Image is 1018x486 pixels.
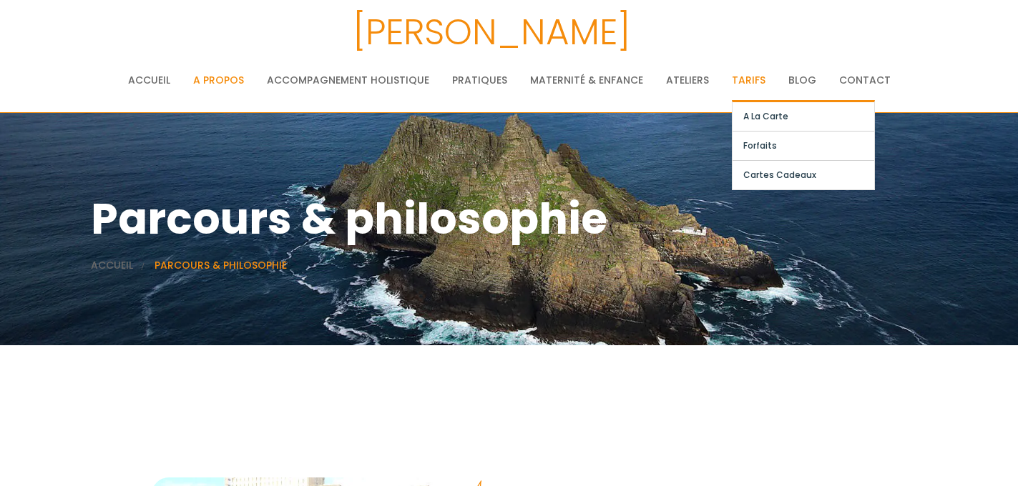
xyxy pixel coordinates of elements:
[666,66,709,94] a: Ateliers
[788,66,816,94] a: Blog
[193,66,244,94] a: A propos
[155,257,287,274] li: Parcours & philosophie
[733,102,874,131] a: A la carte
[91,184,928,253] h1: Parcours & philosophie
[267,66,429,94] a: Accompagnement holistique
[452,66,507,94] a: Pratiques
[732,66,765,94] a: Tarifs
[733,161,874,189] a: Cartes cadeaux
[839,66,891,94] a: Contact
[128,66,170,94] a: Accueil
[39,4,943,61] h3: [PERSON_NAME]
[733,132,874,160] a: Forfaits
[91,258,133,272] a: Accueil
[530,66,643,94] a: Maternité & Enfance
